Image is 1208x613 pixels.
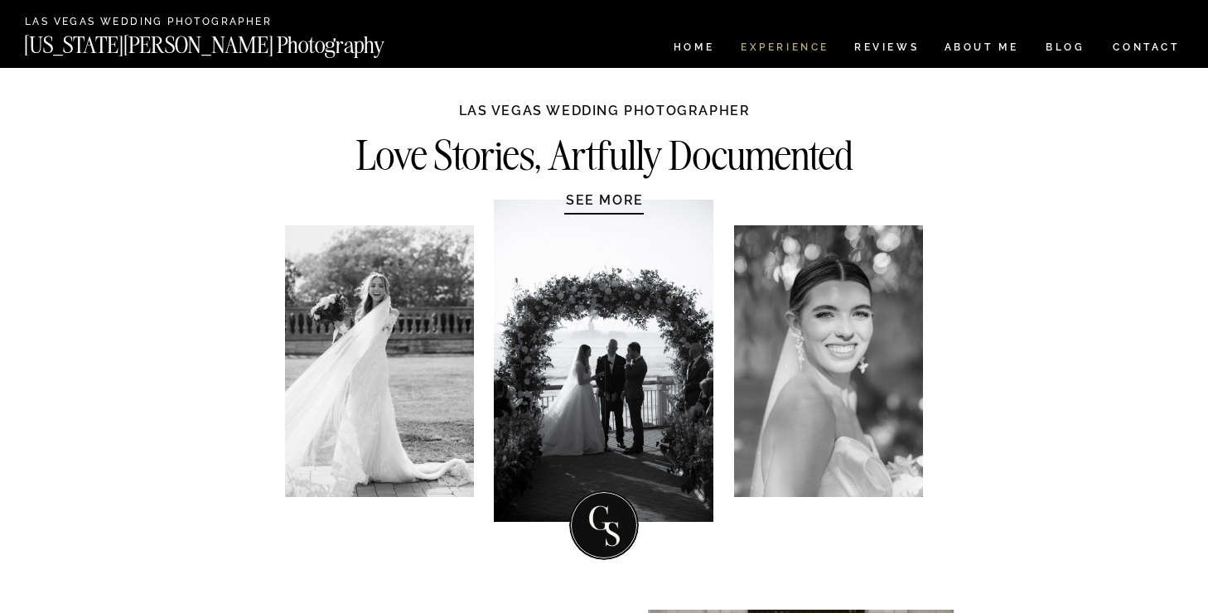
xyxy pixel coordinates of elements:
[741,42,828,56] a: Experience
[1112,38,1181,56] a: CONTACT
[526,191,684,208] a: SEE MORE
[854,42,916,56] a: REVIEWS
[320,137,889,169] h2: Love Stories, Artfully Documented
[944,42,1019,56] a: ABOUT ME
[1046,42,1085,56] a: BLOG
[24,34,440,48] a: [US_STATE][PERSON_NAME] Photography
[670,42,718,56] a: HOME
[449,102,760,135] h1: Las Vegas WEDDING PHOTOGRAPHER
[25,17,350,29] a: Las Vegas Wedding Photographer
